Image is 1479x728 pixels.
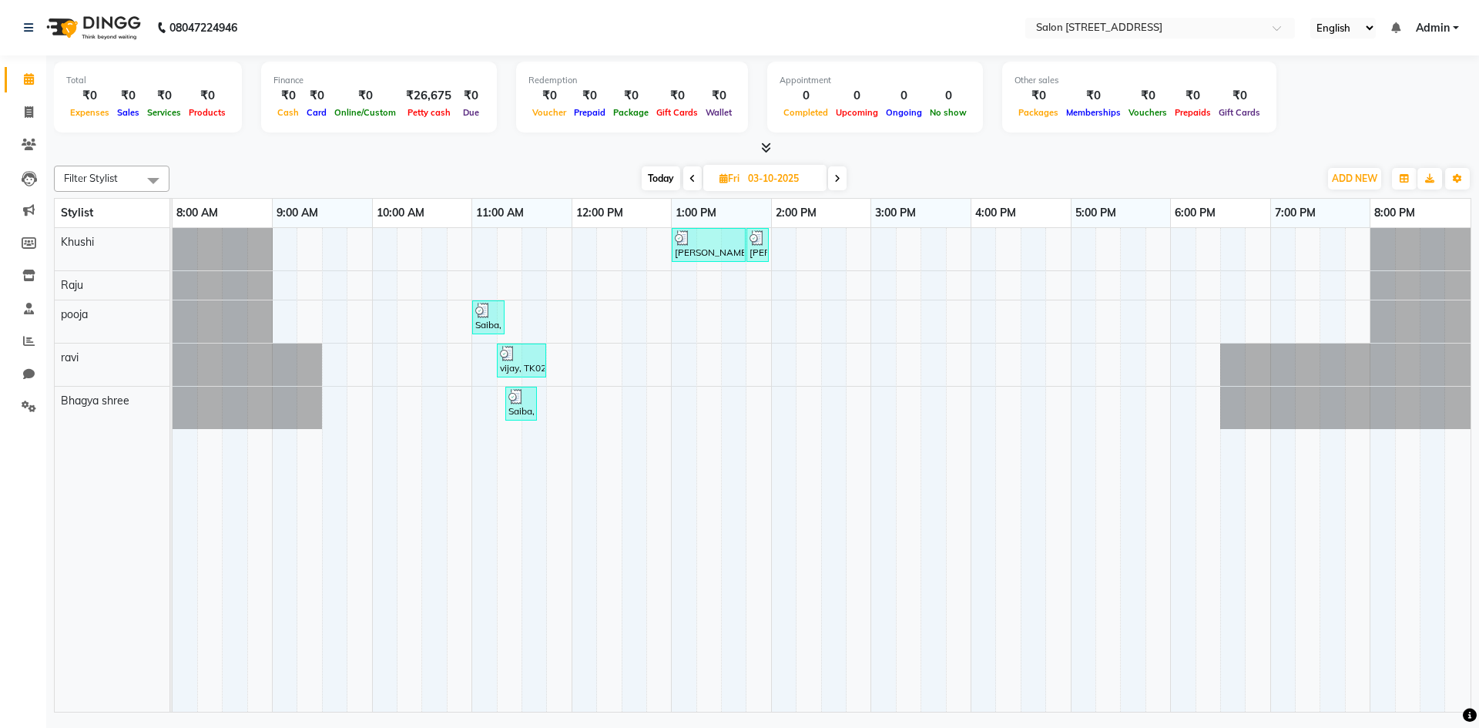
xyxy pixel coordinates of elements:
div: ₹0 [570,87,609,105]
span: Ongoing [882,107,926,118]
span: Online/Custom [330,107,400,118]
div: ₹0 [1015,87,1062,105]
button: ADD NEW [1328,168,1381,190]
span: Completed [780,107,832,118]
div: ₹0 [458,87,485,105]
span: Prepaids [1171,107,1215,118]
div: ₹0 [66,87,113,105]
span: Petty cash [404,107,454,118]
span: Upcoming [832,107,882,118]
div: 0 [832,87,882,105]
a: 6:00 PM [1171,202,1219,224]
span: Prepaid [570,107,609,118]
span: Products [185,107,230,118]
b: 08047224946 [169,6,237,49]
div: [PERSON_NAME] ., TK03, 01:45 PM-01:55 PM, Eyebrows70 [748,230,767,260]
span: Expenses [66,107,113,118]
div: 0 [882,87,926,105]
div: ₹0 [609,87,652,105]
span: Admin [1416,20,1450,36]
span: Today [642,166,680,190]
div: 0 [926,87,971,105]
div: ₹0 [1215,87,1264,105]
div: ₹0 [143,87,185,105]
div: Saiba, TK01, 11:00 AM-11:20 AM, Coconut Oil (Head Massage)500 [474,303,503,332]
span: Due [459,107,483,118]
span: Gift Cards [652,107,702,118]
span: Khushi [61,235,94,249]
div: ₹26,675 [400,87,458,105]
div: ₹0 [702,87,736,105]
span: Services [143,107,185,118]
span: Voucher [528,107,570,118]
a: 7:00 PM [1271,202,1320,224]
span: ravi [61,351,79,364]
span: Packages [1015,107,1062,118]
span: Memberships [1062,107,1125,118]
div: ₹0 [273,87,303,105]
span: Wallet [702,107,736,118]
div: Appointment [780,74,971,87]
a: 8:00 PM [1370,202,1419,224]
span: Fri [716,173,743,184]
div: ₹0 [528,87,570,105]
div: Redemption [528,74,736,87]
span: Stylist [61,206,93,220]
span: Cash [273,107,303,118]
div: vijay, TK02, 11:15 AM-11:45 AM, Stylist Level 1 (Regular)400 [498,346,545,375]
span: ADD NEW [1332,173,1377,184]
a: 11:00 AM [472,202,528,224]
span: Filter Stylist [64,172,118,184]
div: ₹0 [1125,87,1171,105]
img: logo [39,6,145,49]
span: Gift Cards [1215,107,1264,118]
span: Sales [113,107,143,118]
div: Saiba, TK01, 11:20 AM-11:40 AM, Coconut Oil (Head Massage)500 [507,389,535,418]
a: 4:00 PM [971,202,1020,224]
a: 2:00 PM [772,202,820,224]
div: Total [66,74,230,87]
div: ₹0 [652,87,702,105]
div: 0 [780,87,832,105]
div: Finance [273,74,485,87]
a: 12:00 PM [572,202,627,224]
div: ₹0 [303,87,330,105]
div: ₹0 [330,87,400,105]
a: 8:00 AM [173,202,222,224]
span: Vouchers [1125,107,1171,118]
span: pooja [61,307,88,321]
span: Bhagya shree [61,394,129,408]
span: Package [609,107,652,118]
a: 5:00 PM [1072,202,1120,224]
div: ₹0 [1062,87,1125,105]
input: 2025-10-03 [743,167,820,190]
div: ₹0 [1171,87,1215,105]
a: 10:00 AM [373,202,428,224]
div: Other sales [1015,74,1264,87]
a: 3:00 PM [871,202,920,224]
div: [PERSON_NAME] ., TK03, 01:00 PM-01:45 PM, Full Legs700 regular [673,230,744,260]
span: Raju [61,278,83,292]
a: 9:00 AM [273,202,322,224]
a: 1:00 PM [672,202,720,224]
div: ₹0 [185,87,230,105]
span: No show [926,107,971,118]
span: Card [303,107,330,118]
div: ₹0 [113,87,143,105]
